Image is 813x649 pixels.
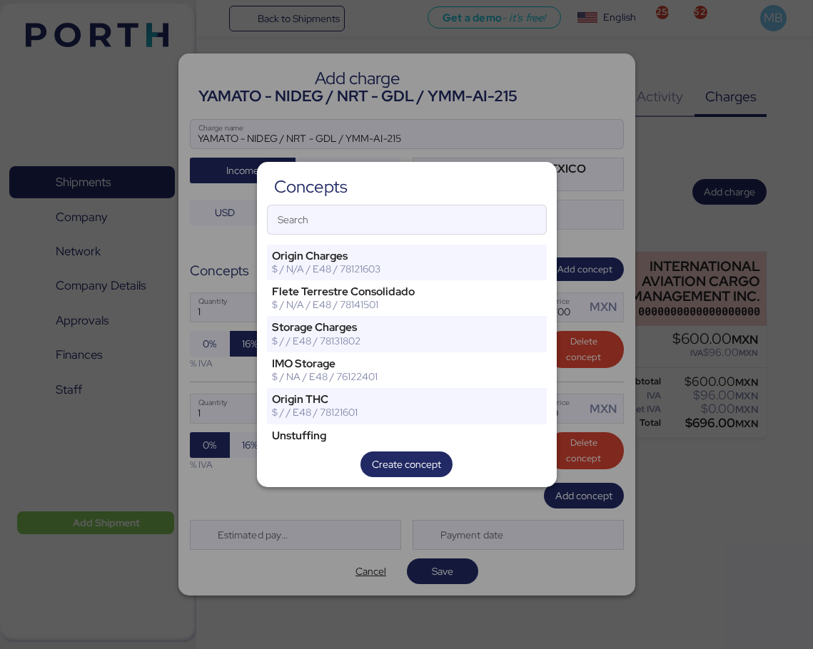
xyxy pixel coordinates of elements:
div: Origin THC [272,393,494,406]
div: $ / / E48 / 78121601 [272,406,494,419]
div: Origin Charges [272,250,494,262]
div: Concepts [274,180,348,193]
button: Create concept [360,451,453,477]
div: $ / N/A / E48 / 78121603 [272,262,494,275]
span: Create concept [372,456,441,473]
div: Storage Charges [272,321,494,334]
div: $ / / E48 / 78131802 [272,334,494,347]
div: $ / N/A / E48 / 78141501 [272,298,494,311]
input: Search [268,205,546,234]
div: $ / NA / E48 / 76122401 [272,370,494,383]
div: IMO Storage [272,357,494,370]
div: $ / T/CBM / E48 / 78131802 [272,442,494,455]
div: Unstuffing [272,429,494,442]
div: Flete Terrestre Consolidado [272,285,494,298]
